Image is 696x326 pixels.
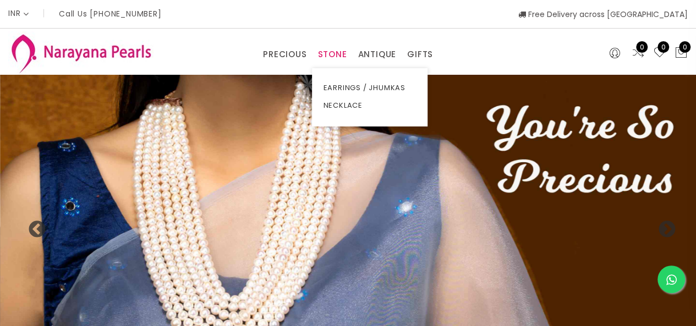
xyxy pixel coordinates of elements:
[657,41,669,53] span: 0
[679,41,690,53] span: 0
[323,79,416,97] a: EARRINGS / JHUMKAS
[632,46,645,60] a: 0
[407,46,433,63] a: GIFTS
[358,46,396,63] a: ANTIQUE
[323,97,416,114] a: NECKLACE
[675,46,688,60] button: 0
[28,220,39,231] button: Previous
[59,10,162,18] p: Call Us [PHONE_NUMBER]
[657,220,668,231] button: Next
[653,46,666,60] a: 0
[518,9,688,20] span: Free Delivery across [GEOGRAPHIC_DATA]
[317,46,347,63] a: STONE
[263,46,306,63] a: PRECIOUS
[636,41,648,53] span: 0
